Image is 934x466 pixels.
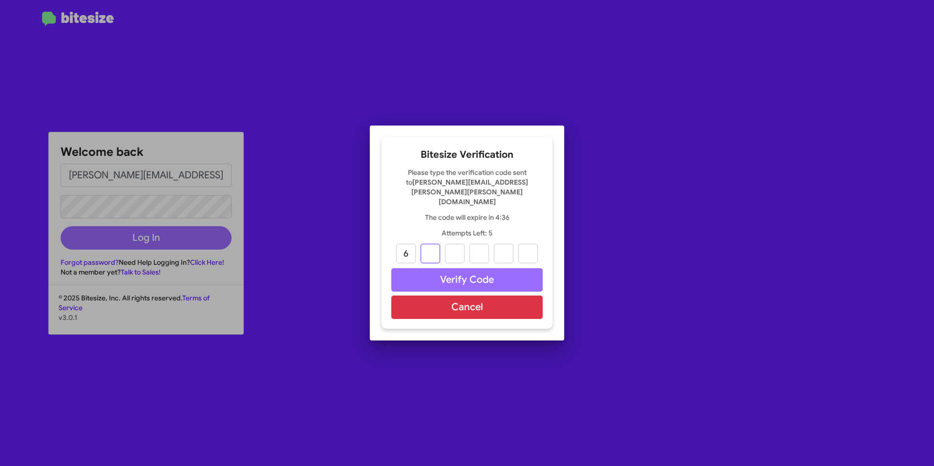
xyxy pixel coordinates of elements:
p: The code will expire in 4:36 [391,212,543,222]
strong: [PERSON_NAME][EMAIL_ADDRESS][PERSON_NAME][PERSON_NAME][DOMAIN_NAME] [411,178,528,206]
button: Verify Code [391,268,543,292]
button: Cancel [391,296,543,319]
p: Please type the verification code sent to [391,168,543,207]
h2: Bitesize Verification [391,147,543,163]
p: Attempts Left: 5 [391,228,543,238]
